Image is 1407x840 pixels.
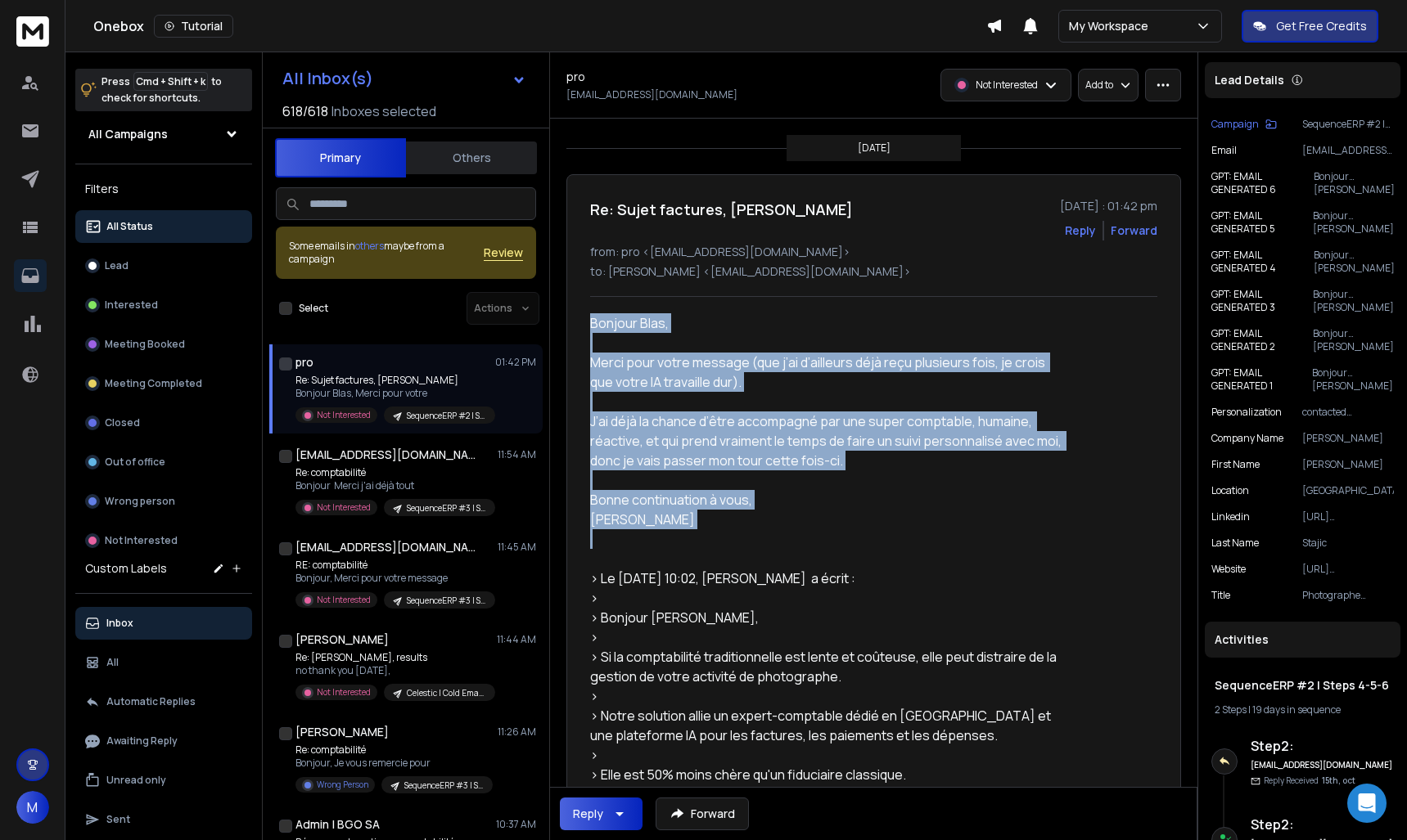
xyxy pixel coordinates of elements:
[317,409,371,421] p: Not Interested
[85,560,167,577] h3: Custom Labels
[282,101,328,121] span: 618 / 618
[75,725,252,757] button: Awaiting Reply
[295,354,313,371] h1: pro
[106,774,166,787] p: Unread only
[1211,327,1313,353] p: GPT: EMAIL GENERATED 2
[295,816,380,833] h1: Admin | BGO SA
[406,140,537,176] button: Others
[1302,484,1394,497] p: [GEOGRAPHIC_DATA]
[282,70,373,87] h1: All Inbox(s)
[75,249,252,282] button: Lead
[269,62,539,95] button: All Inbox(s)
[1211,366,1312,393] p: GPT: EMAIL GENERATED 1
[1302,432,1394,445] p: [PERSON_NAME]
[295,572,492,585] p: Bonjour, Merci pour votre message
[1211,458,1260,471] p: First Name
[105,495,175,508] p: Wrong person
[295,559,492,572] p: RE: comptabilité
[1211,510,1250,523] p: linkedin
[331,101,436,121] h3: Inboxes selected
[1069,18,1155,34] p: My Workspace
[75,210,252,243] button: All Status
[295,631,389,648] h1: [PERSON_NAME]
[106,695,196,708] p: Automatic Replies
[295,374,492,387] p: Re: Sujet factures, [PERSON_NAME]
[1211,170,1314,196] p: GPT: EMAIL GENERATED 6
[295,447,476,463] h1: [EMAIL_ADDRESS][DOMAIN_NAME]
[1211,563,1246,576] p: website
[105,338,185,351] p: Meeting Booked
[75,289,252,321] button: Interested
[976,79,1038,92] p: Not Interested
[154,15,233,38] button: Tutorial
[106,734,178,748] p: Awaiting Reply
[1211,118,1277,131] button: Campaign
[1276,18,1367,34] p: Get Free Credits
[1211,406,1282,419] p: Personalization
[106,220,153,233] p: All Status
[105,259,129,272] p: Lead
[1312,366,1394,393] p: Bonjour [PERSON_NAME], Si la comptabilité traditionnelle est trop lente et vous distrait de votre...
[1215,72,1284,88] p: Lead Details
[1065,222,1096,239] button: Reply
[1314,249,1394,275] p: Bonjour [PERSON_NAME], Si la comptabilité traditionnelle est lente et coûteuse, elle peut distrai...
[105,456,165,469] p: Out of office
[1211,288,1313,314] p: GPT: EMAIL GENERATED 3
[1211,432,1283,445] p: Company Name
[101,74,222,106] p: Press to check for shortcuts.
[75,328,252,361] button: Meeting Booked
[1302,537,1394,550] p: Stajic
[106,617,133,630] p: Inbox
[498,725,536,739] p: 11:26 AM
[1211,537,1259,550] p: Last Name
[560,797,643,830] button: Reply
[1302,510,1394,523] p: [URL][DOMAIN_NAME]
[858,141,891,155] p: [DATE]
[75,764,252,797] button: Unread only
[1242,10,1378,43] button: Get Free Credits
[1211,144,1237,157] p: Email
[133,72,208,91] span: Cmd + Shift + k
[1302,118,1394,131] p: SequenceERP #2 | Steps 4-5-6
[495,356,536,369] p: 01:42 PM
[1060,198,1157,214] p: [DATE] : 01:42 pm
[299,302,328,315] label: Select
[295,651,492,664] p: Re: [PERSON_NAME], results
[88,126,168,142] h1: All Campaigns
[105,534,178,547] p: Not Interested
[497,633,536,646] p: 11:44 AM
[1322,775,1355,786] span: 15th, oct
[75,685,252,718] button: Automatic Replies
[105,377,202,390] p: Meeting Completed
[1313,288,1394,314] p: Bonjour [PERSON_NAME], En tant que photographe indépendant, peut-être que la comptabilité est lon...
[1215,703,1247,716] span: 2 Steps
[1314,170,1394,196] p: Bonjour [PERSON_NAME], En tant que photographe indépendant, la comptabilité est-elle longue et co...
[1251,815,1394,834] h6: Step 2 :
[75,446,252,478] button: Out of office
[75,607,252,640] button: Inbox
[407,410,485,422] p: SequenceERP #2 | Steps 4-5-6
[407,687,485,699] p: Celestic | Cold Email Audit #1 | Instantly Warmup | English + [GEOGRAPHIC_DATA] + Gulf
[295,757,492,770] p: Bonjour, Je vous remercie pour
[1264,775,1355,787] p: Reply Received
[16,791,49,824] span: M
[407,595,485,607] p: SequenceERP #3 | Steps 4-5-6 | @info
[590,244,1157,260] p: from: pro <[EMAIL_ADDRESS][DOMAIN_NAME]>
[484,245,523,261] button: Review
[317,594,371,606] p: Not Interested
[275,138,406,177] button: Primary
[1215,703,1391,716] div: |
[1302,458,1394,471] p: [PERSON_NAME]
[1211,484,1249,497] p: location
[1251,736,1394,756] h6: Step 2 :
[1111,222,1157,239] div: Forward
[289,240,484,266] div: Some emails in maybe from a campaign
[75,177,252,200] h3: Filters
[566,88,737,101] p: [EMAIL_ADDRESS][DOMAIN_NAME]
[1313,327,1394,353] p: Bonjour [PERSON_NAME], Si la comptabilité traditionnelle te ralentit et distrait de ta passion, p...
[404,779,483,792] p: SequenceERP #3 | Steps 4-5-6 | @info
[1211,209,1313,236] p: GPT: EMAIL GENERATED 5
[75,646,252,679] button: All
[355,239,384,253] span: others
